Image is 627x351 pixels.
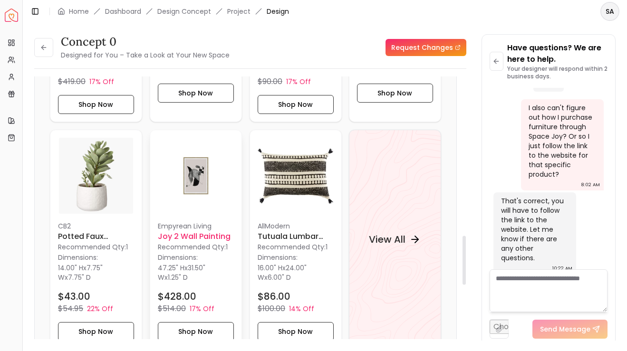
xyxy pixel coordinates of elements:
[168,273,188,282] span: 1.25" D
[369,233,406,246] h4: View All
[158,252,198,263] p: Dimensions:
[258,263,307,282] span: 24.00" W
[158,263,184,273] span: 47.25" H
[158,322,234,341] button: Shop Now
[50,130,142,349] div: Potted Faux Succulent
[58,7,289,16] nav: breadcrumb
[158,221,234,231] p: Empyrean Living
[58,263,103,282] span: 7.75" W
[258,322,334,341] button: Shop Now
[61,50,230,60] small: Designed for You – Take a Look at Your New Space
[158,263,234,282] p: x x
[507,65,608,80] p: Your designer will respond within 2 business days.
[529,103,594,179] div: I also can't figure out how I purchase furniture through Space Joy? Or so I just follow the link ...
[289,304,314,313] p: 14% Off
[258,242,334,252] p: Recommended Qty: 1
[58,231,134,242] h6: Potted Faux Succulent
[158,303,186,314] p: $514.00
[258,252,298,263] p: Dimensions:
[58,290,90,303] h4: $43.00
[507,42,608,65] p: Have questions? We are here to help.
[258,263,334,282] p: x x
[227,7,251,16] a: Project
[258,95,334,114] button: Shop Now
[87,304,113,313] p: 22% Off
[68,273,91,282] span: 7.75" D
[601,3,618,20] span: SA
[69,7,89,16] a: Home
[105,7,141,16] a: Dashboard
[58,95,134,114] button: Shop Now
[258,231,334,242] h6: Tutuala Lumbar Pillow Cover And Insert-24"X16"
[58,76,86,87] p: $419.00
[386,39,466,56] a: Request Changes
[258,138,334,214] img: Tutuala Lumbar Pillow Cover And Insert-24"X16" image
[158,290,196,303] h4: $428.00
[250,130,342,349] a: Tutuala Lumbar Pillow Cover And Insert-24"X16" imageAllModernTutuala Lumbar Pillow Cover And Inse...
[349,130,441,349] a: View All
[552,264,572,273] div: 10:22 AM
[89,77,114,86] p: 17% Off
[5,9,18,22] img: Spacejoy Logo
[58,263,134,282] p: x x
[158,231,234,242] h6: Joy 2 Wall Painting
[258,263,282,273] span: 16.00" H
[58,263,83,273] span: 14.00" H
[501,196,567,263] div: That's correct, you will have to follow the link to the website. Let me know if there are any oth...
[58,252,98,263] p: Dimensions:
[258,221,334,231] p: AllModern
[58,322,134,341] button: Shop Now
[157,7,211,16] li: Design Concept
[61,34,230,49] h3: Concept 0
[158,242,234,252] p: Recommended Qty: 1
[190,304,214,313] p: 17% Off
[150,130,242,349] a: Joy 2 Wall Painting imageEmpyrean LivingJoy 2 Wall PaintingRecommended Qty:1Dimensions:47.25" Hx3...
[158,263,205,282] span: 31.50" W
[267,7,289,16] span: Design
[357,84,433,103] button: Shop Now
[50,130,142,349] a: Potted Faux Succulent imageCB2Potted Faux SucculentRecommended Qty:1Dimensions:14.00" Hx7.75" Wx7...
[158,84,234,103] button: Shop Now
[258,76,282,87] p: $90.00
[258,290,290,303] h4: $86.00
[58,303,83,314] p: $54.95
[150,130,242,349] div: Joy 2 Wall Painting
[268,273,291,282] span: 6.00" D
[158,138,234,214] img: Joy 2 Wall Painting image
[258,303,285,314] p: $100.00
[286,77,311,86] p: 17% Off
[58,138,134,214] img: Potted Faux Succulent image
[581,180,600,190] div: 8:02 AM
[58,221,134,231] p: CB2
[600,2,619,21] button: SA
[58,242,134,252] p: Recommended Qty: 1
[250,130,342,349] div: Tutuala Lumbar Pillow Cover And Insert-24"X16"
[5,9,18,22] a: Spacejoy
